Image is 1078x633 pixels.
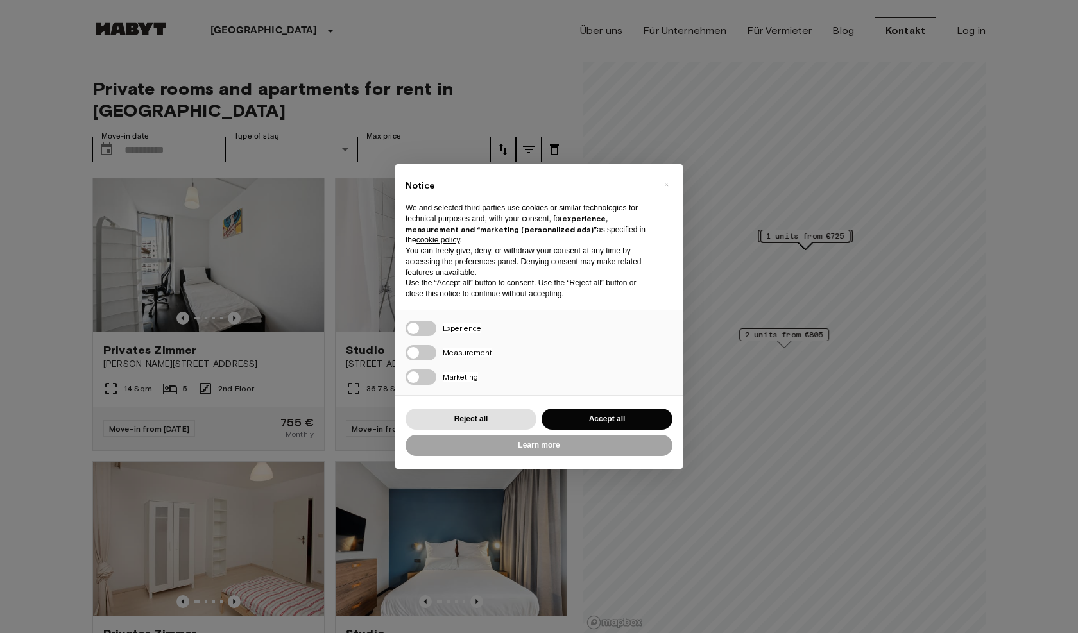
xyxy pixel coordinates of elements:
[406,214,608,234] strong: experience, measurement and “marketing (personalized ads)”
[406,435,672,456] button: Learn more
[406,246,652,278] p: You can freely give, deny, or withdraw your consent at any time by accessing the preferences pane...
[406,409,536,430] button: Reject all
[656,174,676,195] button: Close this notice
[443,372,478,382] span: Marketing
[406,203,652,246] p: We and selected third parties use cookies or similar technologies for technical purposes and, wit...
[664,177,669,192] span: ×
[416,235,460,244] a: cookie policy
[443,348,492,357] span: Measurement
[443,323,481,333] span: Experience
[406,278,652,300] p: Use the “Accept all” button to consent. Use the “Reject all” button or close this notice to conti...
[542,409,672,430] button: Accept all
[406,180,652,192] h2: Notice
